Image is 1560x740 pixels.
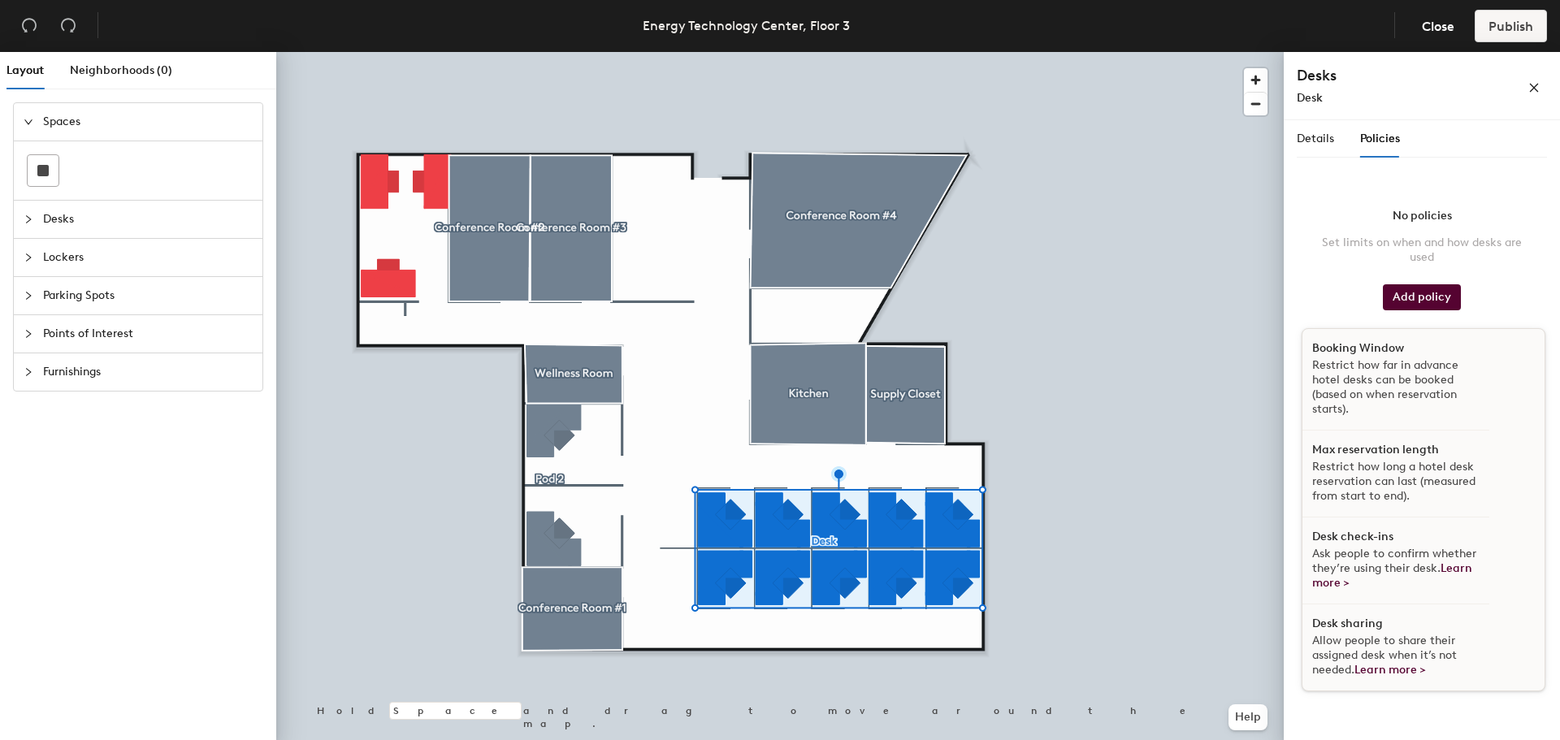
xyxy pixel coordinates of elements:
[43,201,253,238] span: Desks
[43,239,253,276] span: Lockers
[1228,704,1267,730] button: Help
[1312,561,1472,590] a: Learn more >
[1312,358,1480,417] p: Restrict how far in advance hotel desks can be booked (based on when reservation starts).
[43,103,253,141] span: Spaces
[1383,284,1461,310] button: Add policy
[1297,91,1323,105] span: Desk
[70,63,172,77] span: Neighborhoods (0)
[1422,19,1454,34] span: Close
[1312,444,1439,457] h1: Max reservation length
[1312,342,1404,355] h1: Booking Window
[1297,65,1475,86] h4: Desks
[24,329,33,339] span: collapsed
[6,63,44,77] span: Layout
[1360,132,1400,145] span: Policies
[1297,132,1334,145] span: Details
[1312,617,1383,630] h1: Desk sharing
[1408,10,1468,42] button: Close
[1312,530,1393,543] h1: Desk check-ins
[1312,634,1457,677] span: Allow people to share their assigned desk when it’s not needed.
[24,253,33,262] span: collapsed
[643,15,850,36] div: Energy Technology Center, Floor 3
[24,117,33,127] span: expanded
[43,315,253,353] span: Points of Interest
[1312,547,1476,590] span: Ask people to confirm whether they’re using their desk.
[24,214,33,224] span: collapsed
[52,10,84,42] button: Redo (⌘ + ⇧ + Z)
[24,291,33,301] span: collapsed
[1475,10,1547,42] button: Publish
[1528,82,1540,93] span: close
[21,17,37,33] span: undo
[43,277,253,314] span: Parking Spots
[13,10,45,42] button: Undo (⌘ + Z)
[43,353,253,391] span: Furnishings
[1316,236,1527,265] div: Set limits on when and how desks are used
[1312,460,1480,504] p: Restrict how long a hotel desk reservation can last (measured from start to end).
[1354,663,1426,677] a: Learn more >
[1393,210,1452,223] div: No policies
[24,367,33,377] span: collapsed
